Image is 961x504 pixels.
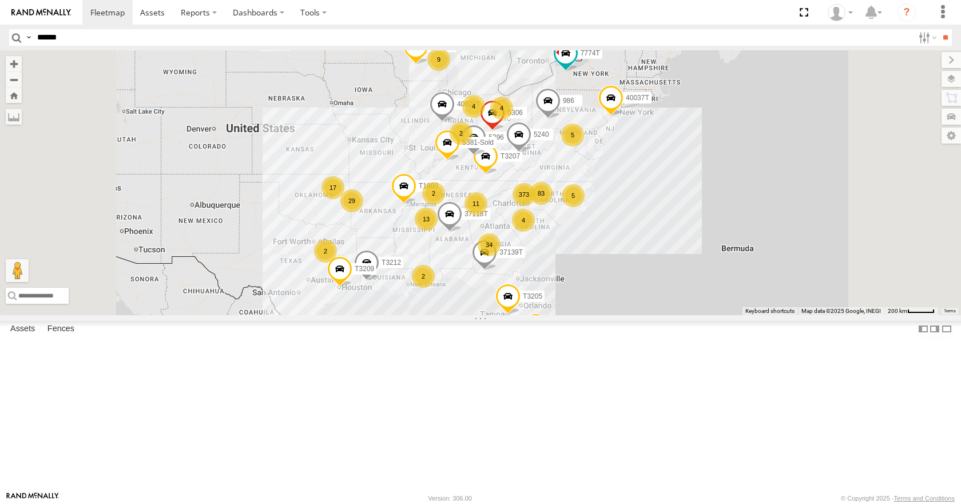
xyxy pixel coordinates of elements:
[944,308,956,313] a: Terms
[929,321,940,338] label: Dock Summary Table to the Right
[478,233,501,256] div: 34
[523,292,542,300] span: T3205
[462,95,485,118] div: 4
[534,131,549,139] span: 5240
[581,50,600,58] span: 7774T
[801,308,881,314] span: Map data ©2025 Google, INEGI
[6,493,59,504] a: Visit our Website
[42,322,80,338] label: Fences
[513,183,535,206] div: 373
[6,56,22,72] button: Zoom in
[6,88,22,103] button: Zoom Home
[561,124,584,146] div: 5
[314,240,337,263] div: 2
[563,97,574,105] span: 986
[428,495,472,502] div: Version: 306.00
[355,265,374,273] span: T3209
[5,322,41,338] label: Assets
[489,133,504,141] span: 5396
[6,72,22,88] button: Zoom out
[530,182,553,205] div: 83
[382,259,401,267] span: T3212
[419,182,438,190] span: T1800
[462,139,494,147] span: 5381-Sold
[894,495,955,502] a: Terms and Conditions
[24,29,33,46] label: Search Query
[745,307,795,315] button: Keyboard shortcuts
[824,4,857,21] div: Todd Sigmon
[626,94,649,102] span: 40037T
[6,259,29,282] button: Drag Pegman onto the map to open Street View
[918,321,929,338] label: Dock Summary Table to the Left
[340,189,363,212] div: 29
[562,184,585,207] div: 5
[415,208,438,231] div: 13
[490,97,513,120] div: 4
[898,3,916,22] i: ?
[321,176,344,199] div: 17
[422,182,445,205] div: 2
[499,248,523,256] span: 37139T
[512,209,535,232] div: 4
[841,495,955,502] div: © Copyright 2025 -
[501,153,520,161] span: T3207
[457,100,480,108] span: 40020T
[507,109,523,117] span: 5306
[942,128,961,144] label: Map Settings
[884,307,938,315] button: Map Scale: 200 km per 44 pixels
[11,9,71,17] img: rand-logo.svg
[450,122,472,145] div: 2
[464,211,488,219] span: 37118T
[941,321,952,338] label: Hide Summary Table
[412,265,435,288] div: 2
[914,29,939,46] label: Search Filter Options
[464,192,487,215] div: 11
[888,308,907,314] span: 200 km
[6,109,22,125] label: Measure
[427,48,450,71] div: 9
